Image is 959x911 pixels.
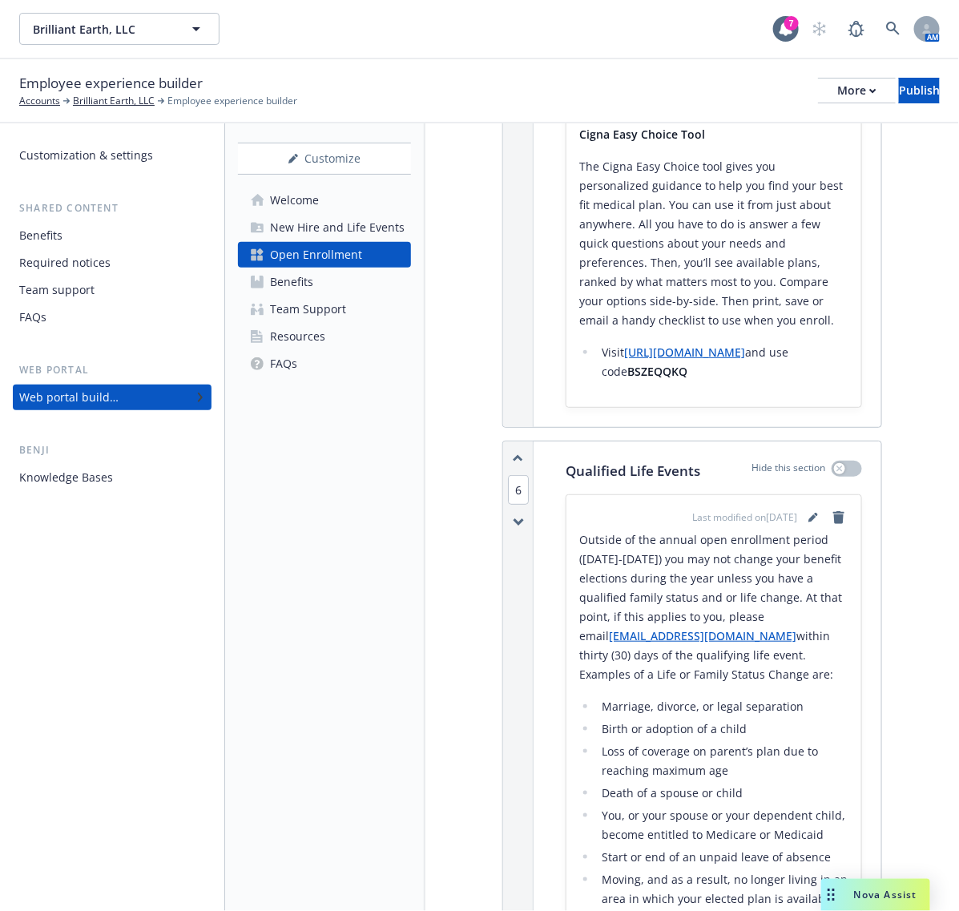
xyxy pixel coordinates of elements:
[13,223,212,248] a: Benefits
[784,16,799,30] div: 7
[624,345,745,360] a: [URL][DOMAIN_NAME]
[597,697,848,716] li: Marriage, divorce, or legal separation
[238,187,411,213] a: Welcome
[821,879,841,911] div: Drag to move
[627,364,687,379] strong: BSZEQQKQ
[692,510,797,525] span: Last modified on [DATE]
[270,215,405,240] div: New Hire and Life Events
[238,215,411,240] a: New Hire and Life Events
[19,385,119,410] div: Web portal builder
[508,482,529,498] button: 6
[270,242,362,268] div: Open Enrollment
[19,73,203,94] span: Employee experience builder
[597,870,848,909] li: Moving, and as a result, no longer living in an area in which your elected plan is available
[854,888,917,901] span: Nova Assist
[238,324,411,349] a: Resources
[33,21,171,38] span: Brilliant Earth, LLC
[19,94,60,108] a: Accounts
[73,94,155,108] a: Brilliant Earth, LLC
[829,508,848,527] a: remove
[19,250,111,276] div: Required notices
[597,742,848,780] li: Loss of coverage on parent’s plan due to reaching maximum age
[899,79,940,103] div: Publish
[270,269,313,295] div: Benefits
[821,879,930,911] button: Nova Assist
[597,343,848,381] li: Visit and use code
[13,304,212,330] a: FAQs
[579,127,705,142] strong: Cigna Easy Choice Tool
[508,475,529,505] span: 6
[13,385,212,410] a: Web portal builder
[19,304,46,330] div: FAQs
[899,78,940,103] button: Publish
[270,187,319,213] div: Welcome
[579,157,848,330] p: The Cigna Easy Choice tool gives you personalized guidance to help you find your best fit medical...
[840,13,872,45] a: Report a Bug
[597,784,848,803] li: Death of a spouse or child
[13,250,212,276] a: Required notices
[19,13,220,45] button: Brilliant Earth, LLC
[19,277,95,303] div: Team support
[579,530,848,684] p: Outside of the annual open enrollment period ([DATE]-[DATE]) you may not change your benefit elec...
[597,848,848,867] li: Start or end of an unpaid leave of absence
[751,461,825,482] p: Hide this section
[13,442,212,458] div: Benji
[818,78,896,103] button: More
[13,465,212,490] a: Knowledge Bases
[238,143,411,174] div: Customize
[597,806,848,844] li: You, or your spouse or your dependent child, become entitled to Medicare or Medicaid
[238,269,411,295] a: Benefits
[13,200,212,216] div: Shared content
[270,296,346,322] div: Team Support
[19,465,113,490] div: Knowledge Bases
[597,720,848,739] li: Birth or adoption of a child
[877,13,909,45] a: Search
[13,362,212,378] div: Web portal
[13,143,212,168] a: Customization & settings
[19,143,153,168] div: Customization & settings
[609,628,796,643] a: [EMAIL_ADDRESS][DOMAIN_NAME]
[270,324,325,349] div: Resources
[167,94,297,108] span: Employee experience builder
[19,223,62,248] div: Benefits
[566,461,700,482] p: Qualified Life Events
[238,143,411,175] button: Customize
[238,351,411,377] a: FAQs
[804,13,836,45] a: Start snowing
[13,277,212,303] a: Team support
[837,79,876,103] div: More
[238,296,411,322] a: Team Support
[804,508,823,527] a: editPencil
[238,242,411,268] a: Open Enrollment
[270,351,297,377] div: FAQs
